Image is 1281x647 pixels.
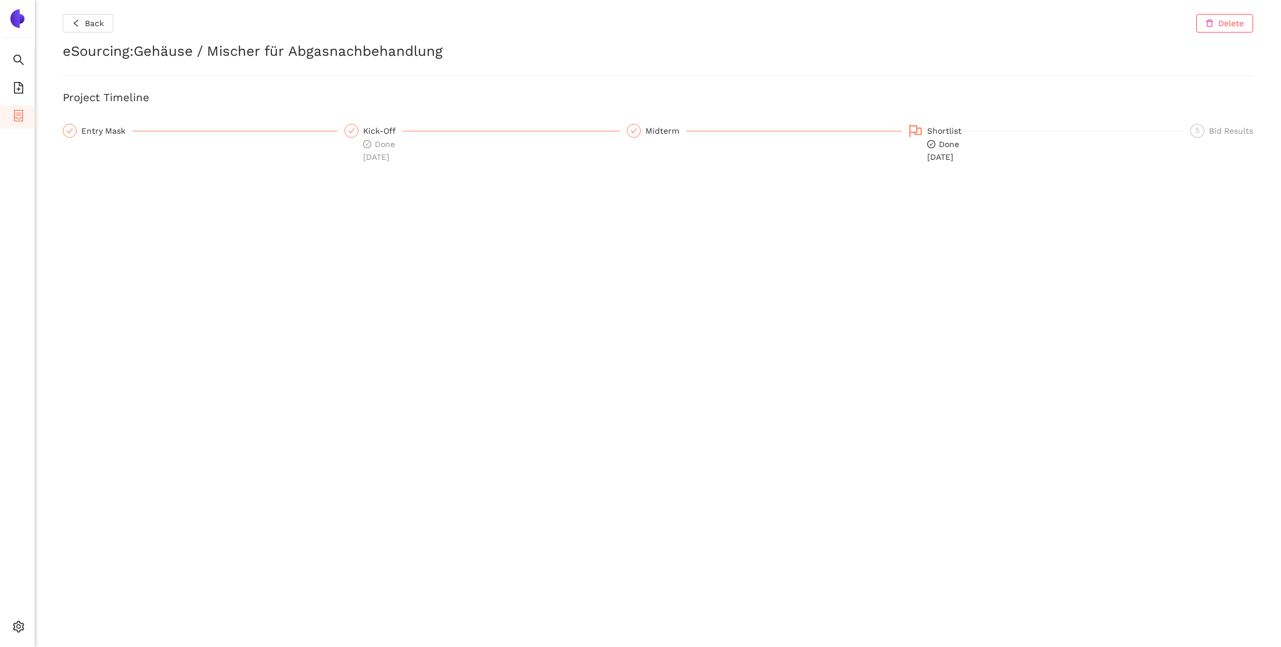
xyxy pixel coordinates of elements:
[363,140,395,162] span: Done [DATE]
[927,124,968,138] div: Shortlist
[927,140,959,162] span: Done [DATE]
[13,617,24,640] span: setting
[63,14,113,33] button: leftBack
[66,127,73,134] span: check
[8,9,27,28] img: Logo
[13,78,24,101] span: file-add
[63,124,338,138] div: Entry Mask
[909,124,923,138] span: flag
[927,140,935,148] span: check-circle
[1196,127,1200,135] span: 5
[1218,17,1244,30] span: Delete
[630,127,637,134] span: check
[363,124,403,138] div: Kick-Off
[1196,14,1253,33] button: deleteDelete
[13,106,24,129] span: container
[363,140,371,148] span: check-circle
[13,50,24,73] span: search
[72,19,80,28] span: left
[85,17,104,30] span: Back
[63,90,1253,105] h3: Project Timeline
[348,127,355,134] span: check
[1209,126,1253,135] span: Bid Results
[1205,19,1214,28] span: delete
[909,124,1183,163] div: Shortlistcheck-circleDone[DATE]
[645,124,686,138] div: Midterm
[63,42,1253,62] h2: eSourcing : Gehäuse / Mischer für Abgasnachbehandlung
[81,124,132,138] div: Entry Mask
